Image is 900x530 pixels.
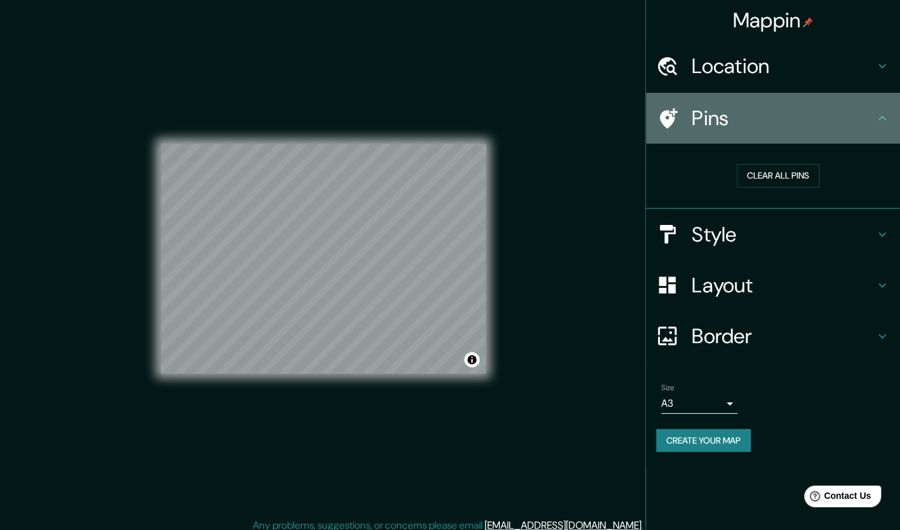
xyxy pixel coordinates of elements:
[646,311,900,362] div: Border
[692,273,875,298] h4: Layout
[646,41,900,92] div: Location
[161,144,486,374] canvas: Map
[692,53,875,79] h4: Location
[692,222,875,247] h4: Style
[646,93,900,144] div: Pins
[646,260,900,311] div: Layout
[661,382,675,393] label: Size
[733,8,814,33] h4: Mappin
[803,17,813,27] img: pin-icon.png
[737,164,819,187] button: Clear all pins
[646,209,900,260] div: Style
[464,352,480,367] button: Toggle attribution
[692,323,875,349] h4: Border
[656,429,751,452] button: Create your map
[787,480,886,516] iframe: Help widget launcher
[692,105,875,131] h4: Pins
[661,393,737,414] div: A3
